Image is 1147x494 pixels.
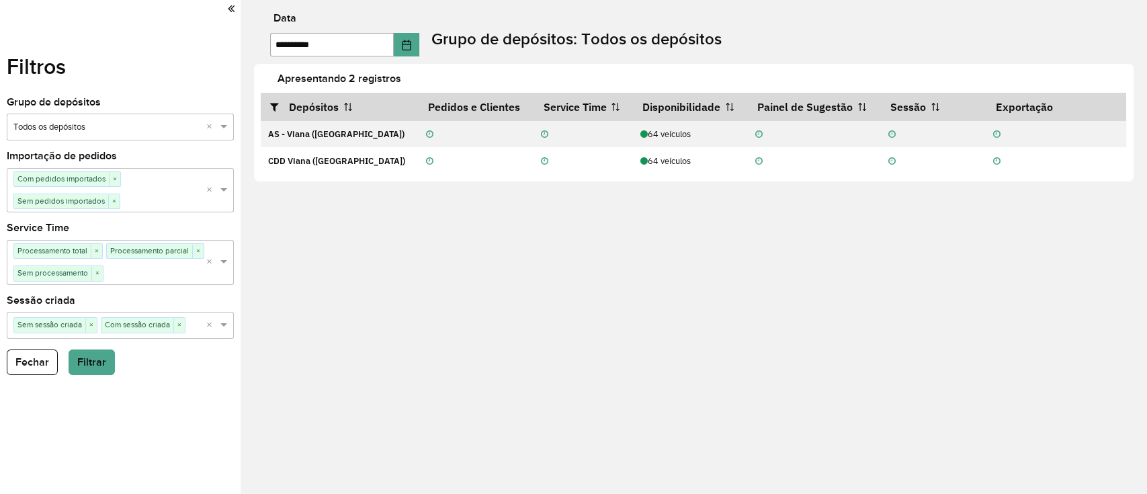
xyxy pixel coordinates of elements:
[107,244,192,257] span: Processamento parcial
[394,33,419,56] button: Choose Date
[541,130,548,139] i: Não realizada
[534,93,634,121] th: Service Time
[425,157,433,166] i: Não realizada
[14,194,108,208] span: Sem pedidos importados
[7,148,117,164] label: Importação de pedidos
[192,245,204,258] span: ×
[888,130,895,139] i: Não realizada
[888,157,895,166] i: Não realizada
[206,120,217,134] span: Clear all
[14,244,91,257] span: Processamento total
[7,292,75,308] label: Sessão criada
[640,128,741,140] div: 64 veículos
[206,319,217,333] span: Clear all
[85,319,97,332] span: ×
[7,94,101,110] label: Grupo de depósitos
[206,255,217,270] span: Clear all
[640,155,741,167] div: 64 veículos
[14,266,91,280] span: Sem processamento
[633,93,748,121] th: Disponibilidade
[261,93,418,121] th: Depósitos
[101,318,173,331] span: Com sessão criada
[273,10,296,26] label: Data
[425,130,433,139] i: Não realizada
[7,349,58,375] button: Fechar
[267,128,404,140] strong: AS - Viana ([GEOGRAPHIC_DATA])
[419,93,534,121] th: Pedidos e Clientes
[109,173,120,186] span: ×
[69,349,115,375] button: Filtrar
[986,93,1127,121] th: Exportação
[541,157,548,166] i: Não realizada
[14,318,85,331] span: Sem sessão criada
[748,93,881,121] th: Painel de Sugestão
[91,245,102,258] span: ×
[993,157,1001,166] i: Não realizada
[267,155,405,167] strong: CDD Viana ([GEOGRAPHIC_DATA])
[755,130,763,139] i: Não realizada
[270,101,289,112] i: Abrir/fechar filtros
[431,27,722,51] label: Grupo de depósitos: Todos os depósitos
[7,50,66,83] label: Filtros
[206,183,217,198] span: Clear all
[173,319,185,332] span: ×
[108,195,120,208] span: ×
[14,172,109,186] span: Com pedidos importados
[7,220,69,236] label: Service Time
[881,93,986,121] th: Sessão
[755,157,763,166] i: Não realizada
[91,267,103,280] span: ×
[993,130,1001,139] i: Não realizada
